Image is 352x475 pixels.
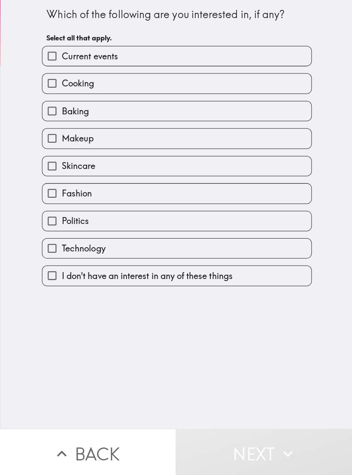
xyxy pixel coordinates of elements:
[63,132,95,144] span: Makeup
[44,210,311,229] button: Politics
[63,186,93,198] span: Fashion
[44,264,311,283] button: I don't have an interest in any of these things
[63,77,95,89] span: Cooking
[63,241,106,253] span: Technology
[176,426,352,475] button: Next
[63,213,90,225] span: Politics
[63,268,233,280] span: I don't have an interest in any of these things
[44,182,311,202] button: Fashion
[63,159,97,171] span: Skincare
[44,46,311,65] button: Current events
[44,155,311,175] button: Skincare
[63,104,90,116] span: Baking
[48,7,306,22] div: Which of the following are you interested in, if any?
[44,101,311,120] button: Baking
[44,237,311,256] button: Technology
[44,128,311,147] button: Makeup
[44,73,311,92] button: Cooking
[48,33,306,42] h6: Select all that apply.
[63,50,119,62] span: Current events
